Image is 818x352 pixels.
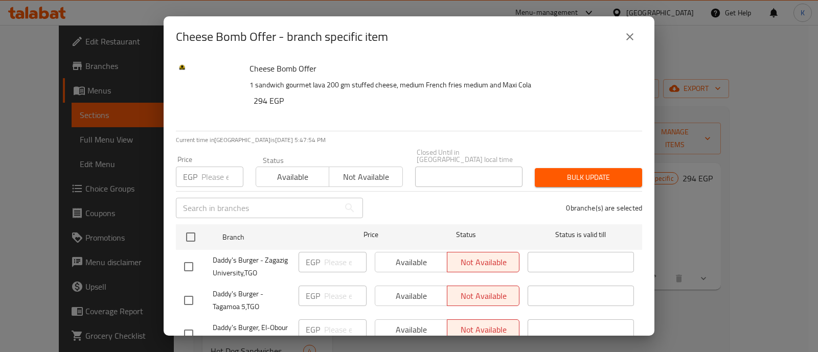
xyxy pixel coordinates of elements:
p: 0 branche(s) are selected [566,203,642,213]
h6: 294 EGP [254,93,634,108]
span: Branch [222,231,329,244]
button: Available [256,167,329,187]
p: 1 sandwich gourmet lava 200 gm stuffed cheese, medium French fries medium and Maxi Cola [249,79,634,91]
span: Price [337,228,405,241]
span: Available [260,170,325,184]
button: Not available [329,167,402,187]
input: Please enter price [324,319,367,340]
p: EGP [306,323,320,336]
input: Please enter price [324,286,367,306]
p: EGP [306,256,320,268]
button: Bulk update [535,168,642,187]
span: Not available [333,170,398,184]
input: Please enter price [324,252,367,272]
span: Daddy's Burger - Zagazig University,TGO [213,254,290,279]
input: Search in branches [176,198,339,218]
span: Status [413,228,519,241]
p: EGP [306,290,320,302]
img: Cheese Bomb Offer [176,61,241,127]
span: Daddy's Burger, El-Obour City.TMP [213,321,290,347]
input: Please enter price [201,167,243,187]
h2: Cheese Bomb Offer - branch specific item [176,29,388,45]
p: EGP [183,171,197,183]
p: Current time in [GEOGRAPHIC_DATA] is [DATE] 5:47:54 PM [176,135,642,145]
span: Daddy's Burger - Tagamoa 5,TGO [213,288,290,313]
h6: Cheese Bomb Offer [249,61,634,76]
button: close [618,25,642,49]
span: Status is valid till [528,228,634,241]
span: Bulk update [543,171,634,184]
